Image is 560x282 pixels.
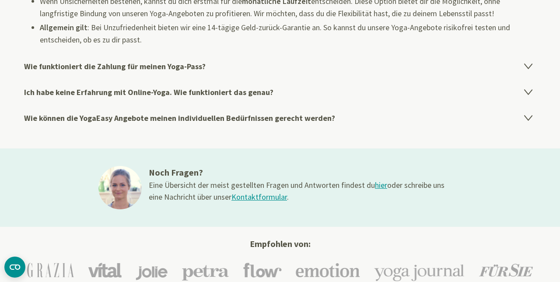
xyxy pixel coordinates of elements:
h4: Wie funktioniert die Zahlung für meinen Yoga-Pass? [24,53,536,79]
button: CMP-Widget öffnen [4,257,25,278]
strong: Allgemein gilt [40,22,87,33]
div: Eine Übersicht der meist gestellten Fragen und Antworten findest du oder schreibe uns eine Nachri... [149,179,446,203]
img: Flow Logo [243,263,282,278]
a: hier [375,180,387,190]
img: ines@1x.jpg [98,166,142,209]
img: Yoga-Journal Logo [374,259,465,281]
li: : Bei Unzufriedenheit bieten wir eine 14-tägige Geld-zurück-Garantie an. So kannst du unsere Yoga... [40,21,536,46]
img: Emotion Logo [296,263,360,278]
img: Grazia Logo [27,263,74,278]
h3: Noch Fragen? [149,166,446,179]
h4: Ich habe keine Erfahrung mit Online-Yoga. Wie funktioniert das genau? [24,79,536,105]
img: Jolie Logo [136,260,168,280]
img: Petra Logo [182,260,229,281]
img: Für Sie Logo [479,264,533,277]
h4: Wie können die YogaEasy Angebote meinen individuellen Bedürfnissen gerecht werden? [24,105,536,131]
img: Vital Logo [88,263,122,278]
a: Kontaktformular [231,192,287,202]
